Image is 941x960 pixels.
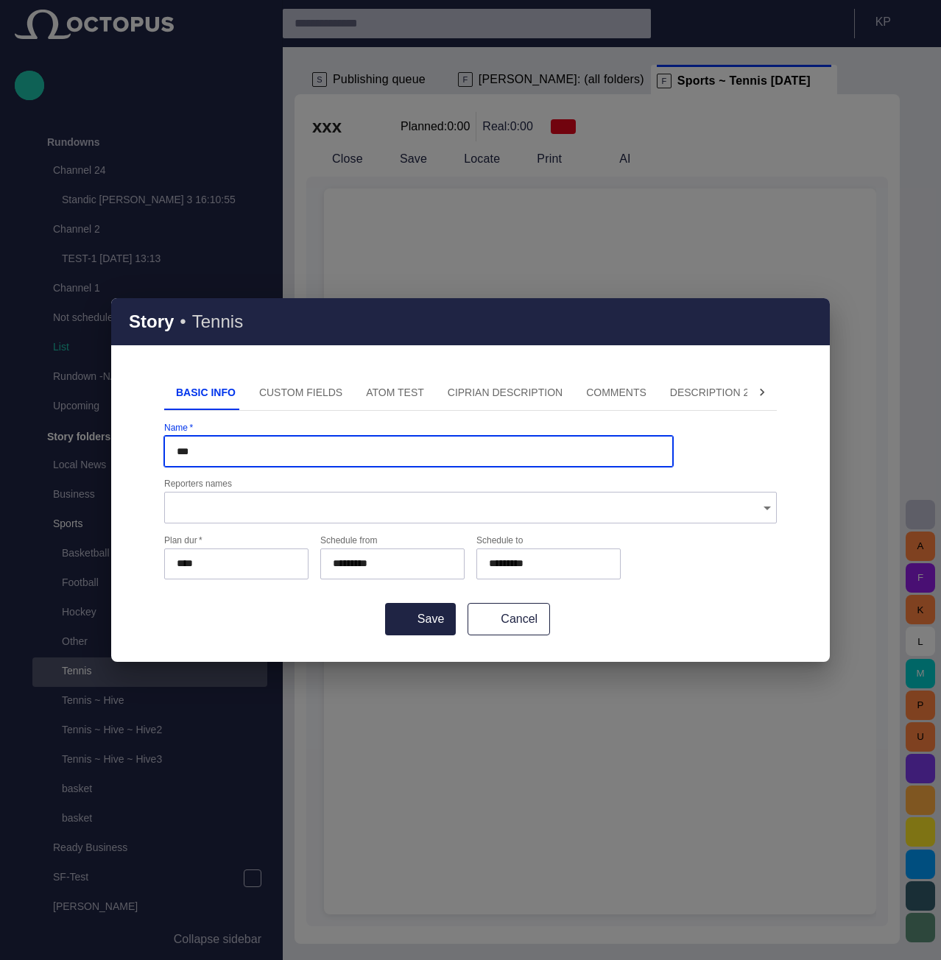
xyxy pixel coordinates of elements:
[164,478,232,490] label: Reporters names
[574,375,658,410] button: Comments
[436,375,574,410] button: Ciprian description
[111,298,830,661] div: Story
[658,375,761,410] button: Description 2
[320,534,377,546] label: Schedule from
[354,375,436,410] button: ATOM Test
[164,375,247,410] button: Basic Info
[247,375,354,410] button: Custom Fields
[164,422,193,434] label: Name
[468,603,550,635] button: Cancel
[192,311,243,332] h3: Tennis
[164,534,202,546] label: Plan dur
[129,311,174,332] h2: Story
[757,498,778,518] button: Open
[385,603,456,635] button: Save
[476,534,523,546] label: Schedule to
[180,311,186,332] h3: •
[111,298,830,345] div: Story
